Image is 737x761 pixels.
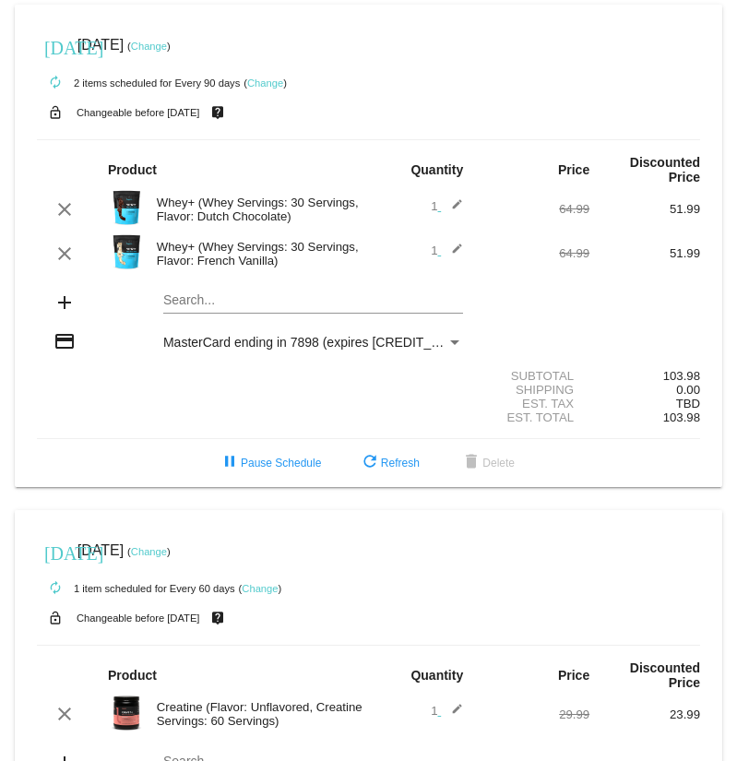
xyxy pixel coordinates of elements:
a: Change [247,77,283,89]
small: ( ) [244,77,287,89]
small: Changeable before [DATE] [77,612,200,624]
button: Delete [446,446,529,480]
div: 103.98 [589,369,700,383]
a: Change [131,41,167,52]
mat-icon: clear [53,198,76,220]
strong: Price [558,668,589,683]
span: 1 [431,199,463,213]
mat-icon: edit [441,198,463,220]
button: Pause Schedule [204,446,336,480]
mat-icon: add [53,291,76,314]
strong: Quantity [410,162,463,177]
img: Image-1-Carousel-Whey-2lb-Vanilla-no-badge-Transp.png [108,233,145,270]
mat-icon: edit [441,703,463,725]
small: Changeable before [DATE] [77,107,200,118]
span: 0.00 [676,383,700,397]
mat-select: Payment Method [163,335,463,350]
span: 1 [431,244,463,257]
mat-icon: lock_open [44,606,66,630]
span: 103.98 [663,410,700,424]
mat-icon: clear [53,703,76,725]
input: Search... [163,293,463,308]
span: 1 [431,704,463,718]
span: MasterCard ending in 7898 (expires [CREDIT_CARD_DATA]) [163,335,516,350]
mat-icon: lock_open [44,101,66,125]
span: Refresh [359,457,420,470]
button: Refresh [344,446,434,480]
div: 64.99 [479,202,589,216]
mat-icon: pause [219,452,241,474]
strong: Product [108,668,157,683]
small: 1 item scheduled for Every 60 days [37,583,235,594]
mat-icon: delete [460,452,482,474]
div: Shipping [479,383,589,397]
strong: Quantity [410,668,463,683]
span: Delete [460,457,515,470]
mat-icon: credit_card [53,330,76,352]
strong: Price [558,162,589,177]
div: Creatine (Flavor: Unflavored, Creatine Servings: 60 Servings) [148,700,369,728]
div: Whey+ (Whey Servings: 30 Servings, Flavor: French Vanilla) [148,240,369,268]
mat-icon: refresh [359,452,381,474]
small: 2 items scheduled for Every 90 days [37,77,240,89]
strong: Discounted Price [630,155,700,184]
mat-icon: live_help [207,101,229,125]
div: Est. Total [479,410,589,424]
small: ( ) [239,583,282,594]
div: 51.99 [589,246,700,260]
div: 23.99 [589,707,700,721]
strong: Discounted Price [630,660,700,690]
small: ( ) [127,546,171,557]
span: Pause Schedule [219,457,321,470]
a: Change [242,583,278,594]
mat-icon: autorenew [44,72,66,94]
strong: Product [108,162,157,177]
mat-icon: autorenew [44,577,66,600]
small: ( ) [127,41,171,52]
div: 51.99 [589,202,700,216]
a: Change [131,546,167,557]
div: Whey+ (Whey Servings: 30 Servings, Flavor: Dutch Chocolate) [148,196,369,223]
span: TBD [676,397,700,410]
div: 29.99 [479,707,589,721]
img: Image-1-Carousel-Creatine-60S-1000x1000-Transp.png [108,695,145,731]
mat-icon: [DATE] [44,541,66,563]
div: Est. Tax [479,397,589,410]
div: 64.99 [479,246,589,260]
mat-icon: live_help [207,606,229,630]
div: Subtotal [479,369,589,383]
img: Image-1-Carousel-Whey-2lb-Dutch-Chocolate-no-badge-Transp.png [108,189,145,226]
mat-icon: [DATE] [44,35,66,57]
mat-icon: clear [53,243,76,265]
mat-icon: edit [441,243,463,265]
